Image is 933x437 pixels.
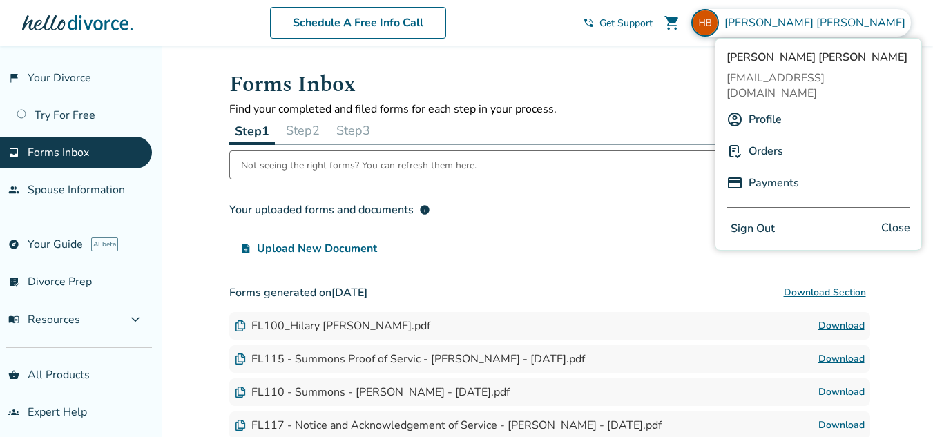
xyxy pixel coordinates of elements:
[229,202,430,218] div: Your uploaded forms and documents
[8,276,19,287] span: list_alt_check
[727,111,743,128] img: A
[419,204,430,215] span: info
[8,184,19,195] span: people
[818,384,865,400] a: Download
[229,117,275,145] button: Step1
[583,17,594,28] span: phone_in_talk
[818,351,865,367] a: Download
[235,385,510,400] div: FL110 - Summons - [PERSON_NAME] - [DATE].pdf
[727,143,743,159] img: P
[599,17,653,30] span: Get Support
[727,50,910,65] span: [PERSON_NAME] [PERSON_NAME]
[127,311,144,328] span: expand_more
[749,138,783,164] a: Orders
[235,351,585,367] div: FL115 - Summons Proof of Servic - [PERSON_NAME] - [DATE].pdf
[8,407,19,418] span: groups
[818,318,865,334] a: Download
[235,418,662,433] div: FL117 - Notice and Acknowledgement of Service - [PERSON_NAME] - [DATE].pdf
[727,219,779,239] button: Sign Out
[91,237,118,251] span: AI beta
[749,170,799,196] a: Payments
[240,243,251,254] span: upload_file
[724,15,911,30] span: [PERSON_NAME] [PERSON_NAME]
[280,117,325,144] button: Step2
[229,101,870,117] p: Find your completed and filed forms for each step in your process.
[691,9,719,37] img: hbremnerbulk@gmail.com
[331,117,376,144] button: Step3
[727,70,910,101] span: [EMAIL_ADDRESS][DOMAIN_NAME]
[28,145,89,160] span: Forms Inbox
[780,279,870,307] button: Download Section
[727,175,743,191] img: P
[257,240,377,257] span: Upload New Document
[235,420,246,431] img: Document
[235,353,246,365] img: Document
[270,7,446,39] a: Schedule A Free Info Call
[235,387,246,398] img: Document
[881,219,910,239] span: Close
[229,279,870,307] h3: Forms generated on [DATE]
[583,17,653,30] a: phone_in_talkGet Support
[864,371,933,437] iframe: Chat Widget
[229,68,870,101] h1: Forms Inbox
[8,239,19,250] span: explore
[235,318,430,333] div: FL100_Hilary [PERSON_NAME].pdf
[241,151,477,179] div: Not seeing the right forms? You can refresh them here.
[8,147,19,158] span: inbox
[8,314,19,325] span: menu_book
[8,369,19,380] span: shopping_basket
[8,312,80,327] span: Resources
[235,320,246,331] img: Document
[749,106,782,133] a: Profile
[8,72,19,84] span: flag_2
[664,14,680,31] span: shopping_cart
[818,417,865,434] a: Download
